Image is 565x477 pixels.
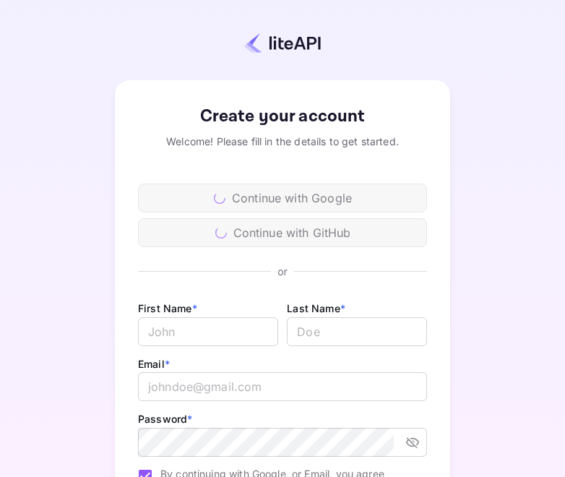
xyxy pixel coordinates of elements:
[138,413,192,425] label: Password
[138,358,170,370] label: Email
[138,103,427,129] div: Create your account
[138,184,427,212] div: Continue with Google
[138,218,427,247] div: Continue with GitHub
[138,317,278,346] input: John
[138,372,427,401] input: johndoe@gmail.com
[138,134,427,149] div: Welcome! Please fill in the details to get started.
[400,429,426,455] button: toggle password visibility
[287,317,427,346] input: Doe
[287,302,345,314] label: Last Name
[244,33,321,53] img: liteapi
[138,302,197,314] label: First Name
